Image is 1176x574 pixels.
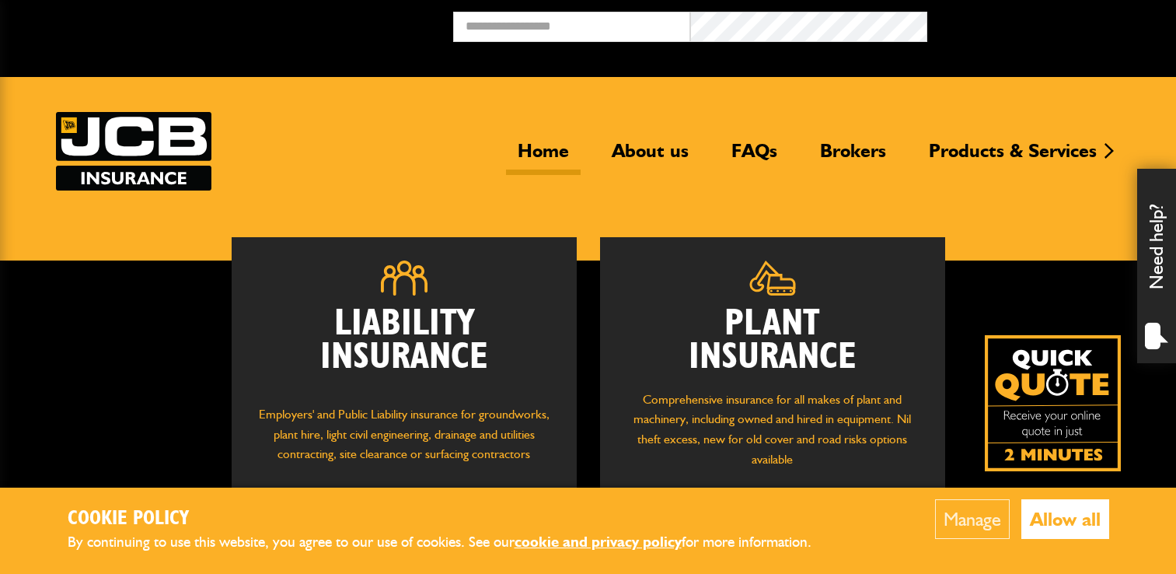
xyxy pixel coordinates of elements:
a: About us [600,139,700,175]
h2: Liability Insurance [255,307,553,390]
button: Manage [935,499,1010,539]
p: Comprehensive insurance for all makes of plant and machinery, including owned and hired in equipm... [623,390,922,469]
p: Employers' and Public Liability insurance for groundworks, plant hire, light civil engineering, d... [255,404,553,479]
img: Quick Quote [985,335,1121,471]
h2: Plant Insurance [623,307,922,374]
button: Broker Login [927,12,1164,36]
a: Home [506,139,581,175]
p: By continuing to use this website, you agree to our use of cookies. See our for more information. [68,530,837,555]
a: cookie and privacy policy [515,533,682,551]
a: Brokers [808,139,898,175]
button: Allow all [1021,499,1109,539]
img: JCB Insurance Services logo [56,112,211,191]
a: Products & Services [917,139,1108,175]
a: JCB Insurance Services [56,112,211,191]
div: Need help? [1137,169,1176,363]
a: FAQs [720,139,789,175]
h2: Cookie Policy [68,507,837,531]
a: Get your insurance quote isn just 2-minutes [985,335,1121,471]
